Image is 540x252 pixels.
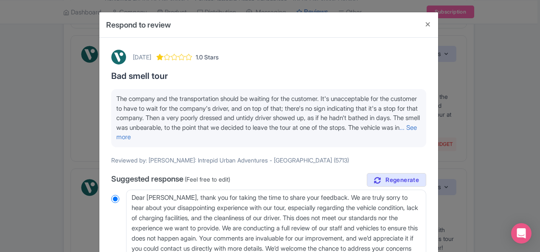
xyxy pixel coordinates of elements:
span: Suggested response [111,174,183,183]
div: [DATE] [133,53,151,62]
div: Open Intercom Messenger [511,223,532,244]
img: Viator Logo [111,50,126,64]
span: 1.0 Stars [196,53,219,62]
h4: Respond to review [106,19,171,31]
span: Regenerate [385,176,419,184]
button: Close [418,12,438,36]
a: Regenerate [367,173,426,187]
span: The company and the transportation should be waiting for the customer. It's unacceptable for the ... [116,95,420,141]
h3: Bad smell tour [111,71,426,81]
span: (Feel free to edit) [185,176,230,183]
p: Reviewed by: [PERSON_NAME]: Intrepid Urban Adventures - [GEOGRAPHIC_DATA] (5713) [111,156,426,165]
